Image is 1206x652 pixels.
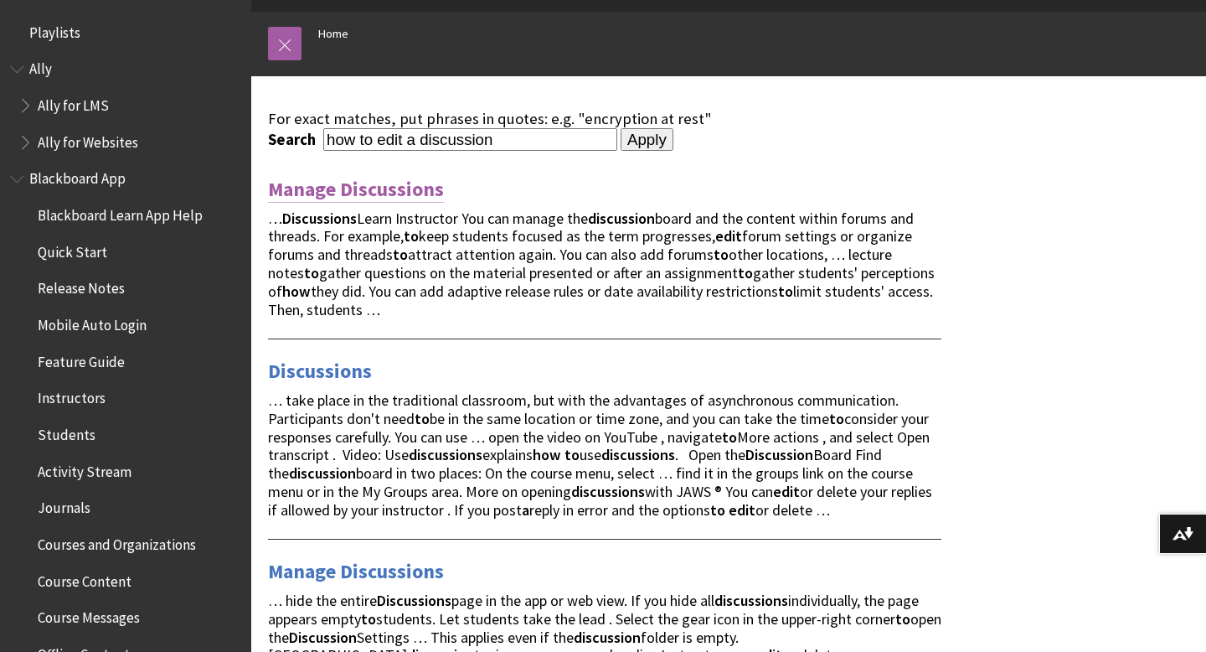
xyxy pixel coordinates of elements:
span: Journals [38,494,90,517]
strong: to [361,609,376,629]
strong: Discussion [745,445,813,464]
span: Ally for Websites [38,128,138,151]
span: Release Notes [38,275,125,298]
strong: to [722,427,737,447]
span: Ally for LMS [38,91,109,114]
span: Feature Guide [38,348,125,370]
span: Courses and Organizations [38,530,196,553]
strong: to [393,245,408,264]
span: Ally [29,55,52,78]
a: Manage Discussions [268,176,444,203]
strong: to [404,226,419,246]
strong: discussions [714,591,788,610]
a: Home [318,23,348,44]
strong: edit [729,500,755,520]
strong: to [714,245,729,264]
strong: to [304,263,319,282]
strong: Discussions [282,209,357,228]
strong: Discussion [289,628,357,647]
strong: discussion [574,628,641,647]
nav: Book outline for Anthology Ally Help [10,55,241,157]
label: Search [268,130,320,149]
span: … Learn Instructor You can manage the board and the content within forums and threads. For exampl... [268,209,935,319]
span: … take place in the traditional classroom, but with the advantages of asynchronous communication.... [268,391,932,520]
span: Quick Start [38,238,107,261]
strong: edit [715,226,742,246]
strong: to [738,263,753,282]
strong: discussions [601,445,675,464]
strong: a [522,500,529,520]
span: Mobile Auto Login [38,311,147,334]
span: Activity Stream [38,458,131,480]
strong: Discussions [377,591,451,610]
span: Instructors [38,385,106,407]
strong: to [415,409,430,428]
strong: discussions [571,482,645,501]
input: Apply [621,128,673,152]
span: Blackboard Learn App Help [38,201,203,224]
strong: how [533,445,561,464]
strong: discussions [409,445,482,464]
span: Playlists [29,18,80,41]
strong: how [282,282,311,301]
strong: to [710,500,725,520]
div: For exact matches, put phrases in quotes: e.g. "encryption at rest" [268,110,941,128]
strong: discussion [289,463,356,483]
strong: to [564,445,580,464]
strong: to [829,409,844,428]
a: Manage Discussions [268,558,444,585]
span: Students [38,421,95,443]
span: Course Messages [38,604,140,627]
strong: to [778,282,793,301]
strong: to [895,609,910,629]
strong: discussion [588,209,655,228]
span: Course Content [38,567,131,590]
nav: Book outline for Playlists [10,18,241,47]
strong: edit [773,482,800,501]
a: Discussions [268,358,372,385]
span: Blackboard App [29,165,126,188]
